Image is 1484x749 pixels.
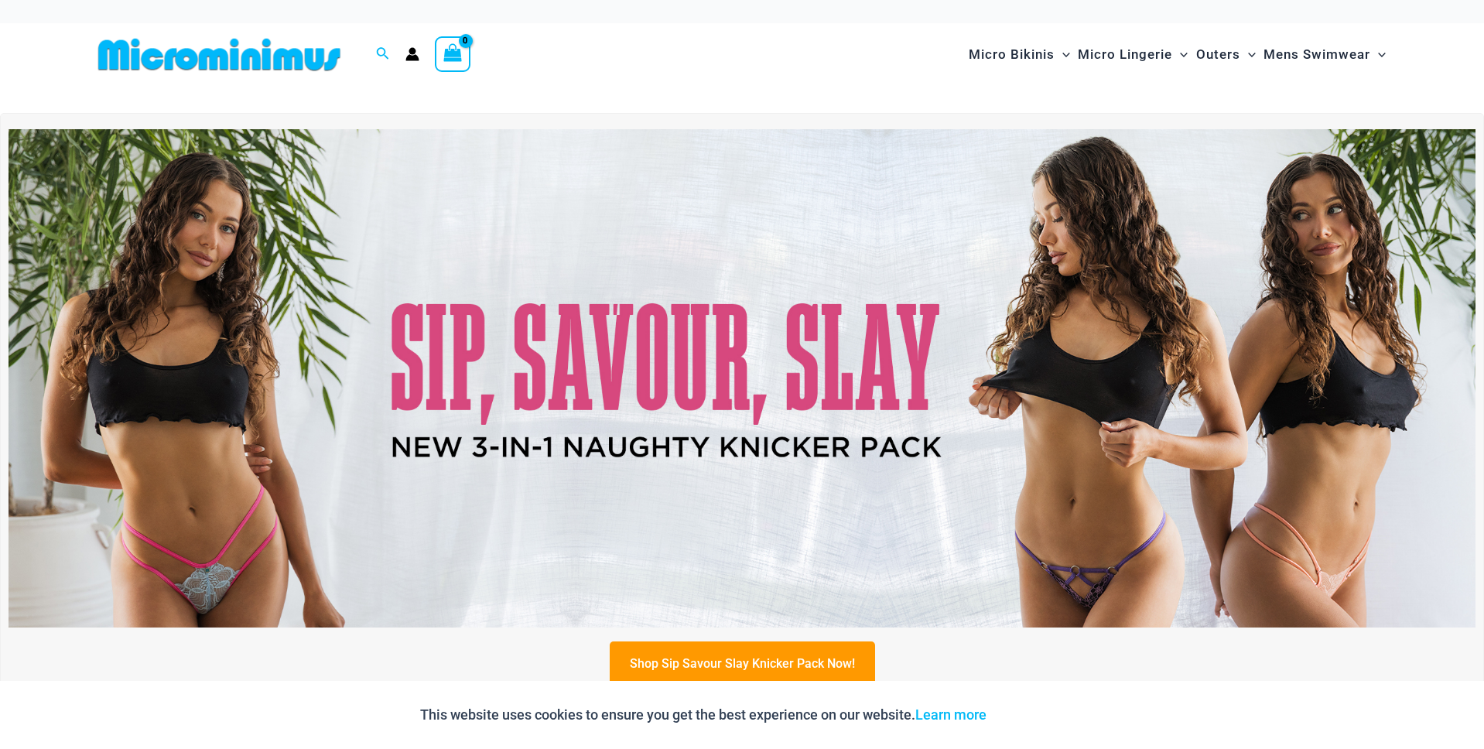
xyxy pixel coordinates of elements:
[435,36,470,72] a: View Shopping Cart, empty
[969,35,1055,74] span: Micro Bikinis
[92,37,347,72] img: MM SHOP LOGO FLAT
[420,703,986,727] p: This website uses cookies to ensure you get the best experience on our website.
[1192,31,1260,78] a: OutersMenu ToggleMenu Toggle
[915,706,986,723] a: Learn more
[405,47,419,61] a: Account icon link
[1370,35,1386,74] span: Menu Toggle
[1055,35,1070,74] span: Menu Toggle
[1078,35,1172,74] span: Micro Lingerie
[998,696,1064,734] button: Accept
[1196,35,1240,74] span: Outers
[963,29,1392,80] nav: Site Navigation
[1172,35,1188,74] span: Menu Toggle
[1240,35,1256,74] span: Menu Toggle
[376,45,390,64] a: Search icon link
[1260,31,1390,78] a: Mens SwimwearMenu ToggleMenu Toggle
[610,641,875,686] a: Shop Sip Savour Slay Knicker Pack Now!
[1263,35,1370,74] span: Mens Swimwear
[965,31,1074,78] a: Micro BikinisMenu ToggleMenu Toggle
[1074,31,1192,78] a: Micro LingerieMenu ToggleMenu Toggle
[9,129,1475,628] img: Sip Savour Slay Knicker Pack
